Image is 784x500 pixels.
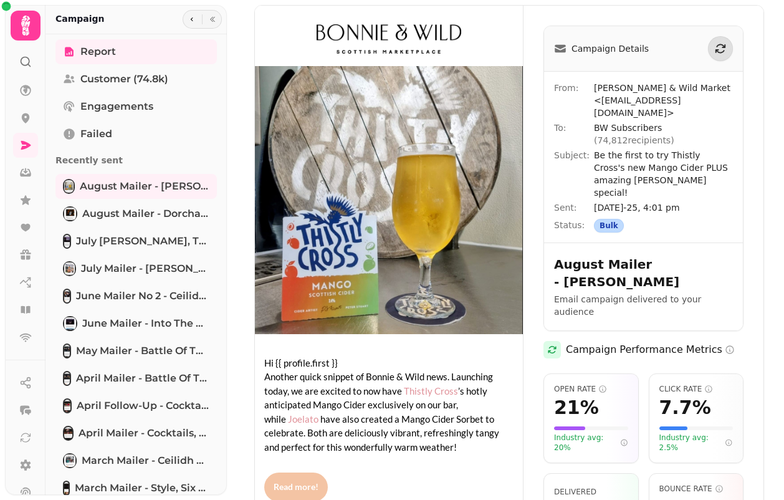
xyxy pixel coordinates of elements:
[64,262,75,275] img: July Mailer - Duncan Taylor
[76,234,209,249] span: July [PERSON_NAME], Thistly, Whisky, [PERSON_NAME]
[55,256,217,281] a: July Mailer - Duncan TaylorJuly Mailer - [PERSON_NAME]
[80,127,112,142] span: Failed
[64,400,70,412] img: April Follow-up - Cocktails and Specials this Easter
[55,174,217,199] a: August Mailer - Mango CiderAugust Mailer - [PERSON_NAME]
[81,261,209,276] span: July Mailer - [PERSON_NAME]
[80,179,209,194] span: August Mailer - [PERSON_NAME]
[554,426,628,430] div: Visual representation of your open rate (21%) compared to a scale of 50%. The fuller the bar, the...
[659,426,734,430] div: Visual representation of your click rate (7.7%) compared to a scale of 20%. The fuller the bar, t...
[79,426,209,441] span: April Mailer - Cocktails, Seafood, Specials
[55,311,217,336] a: June Mailer - Into the WildJune Mailer - Into the Wild
[82,316,210,331] span: June Mailer - Into the Wild
[64,482,69,494] img: March Mailer - Style, Six Nations, Eat Out Edinburgh follow-up
[554,293,733,318] p: Email campaign delivered to your audience
[76,344,209,358] span: May Mailer - Battle of the Chefs 2025 Winner Revealed!
[659,433,734,453] span: Industry avg: 2.5%
[64,372,70,385] img: April Mailer - Battle of the Chefs and Edinburgh Seafood
[571,42,649,55] span: Campaign Details
[55,39,217,64] a: Report
[554,397,599,419] span: 21 %
[76,371,209,386] span: April Mailer - Battle of the Chefs and Edinburgh Seafood
[80,72,168,87] span: Customer (74.8k)
[55,393,217,418] a: April Follow-up - Cocktails and Specials this EasterApril Follow-up - Cocktails and Specials this...
[55,122,217,147] a: Failed
[554,433,628,453] span: Industry avg: 20%
[64,454,75,467] img: March Mailer - Ceilidh Style
[55,366,217,391] a: April Mailer - Battle of the Chefs and Edinburgh SeafoodApril Mailer - Battle of the Chefs and Ed...
[64,208,76,220] img: August Mailer - Dorchadas
[75,481,209,496] span: March Mailer - Style, Six Nations, Eat Out [GEOGRAPHIC_DATA] follow-up
[64,317,76,330] img: June Mailer - Into the Wild
[55,149,217,171] p: Recently sent
[64,180,74,193] img: August Mailer - Mango Cider
[55,229,217,254] a: July Mailer Acai, Thistly, Whisky, CeilidhJuly [PERSON_NAME], Thistly, Whisky, [PERSON_NAME]
[554,256,733,291] h2: August Mailer - [PERSON_NAME]
[55,339,217,363] a: May Mailer - Battle of the Chefs 2025 Winner Revealed!May Mailer - Battle of the Chefs 2025 Winne...
[554,488,596,496] span: Percentage of emails that were successfully delivered to recipients' inboxes. Higher is better.
[55,284,217,309] a: June Mailer No 2 - Ceilidh, smoothies and Behind the WildJune Mailer No 2 - Ceilidh, smoothies an...
[76,289,209,304] span: June Mailer No 2 - Ceilidh, smoothies and Behind the Wild
[594,219,624,233] div: Bulk
[80,99,153,114] span: Engagements
[554,82,594,119] span: From:
[64,427,72,440] img: April Mailer - Cocktails, Seafood, Specials
[554,219,594,233] span: Status:
[594,82,733,119] span: [PERSON_NAME] & Wild Market <[EMAIL_ADDRESS][DOMAIN_NAME]>
[55,448,217,473] a: March Mailer - Ceilidh StyleMarch Mailer - Ceilidh Style
[55,12,105,25] h2: Campaign
[82,206,209,221] span: August Mailer - Dorchadas
[64,235,70,248] img: July Mailer Acai, Thistly, Whisky, Ceilidh
[77,398,209,413] span: April Follow-up - Cocktails and Specials this [DATE]
[659,484,734,494] span: Bounce Rate
[659,397,711,419] span: 7.7 %
[55,421,217,446] a: April Mailer - Cocktails, Seafood, SpecialsApril Mailer - Cocktails, Seafood, Specials
[55,67,217,92] a: Customer (74.8k)
[64,290,70,302] img: June Mailer No 2 - Ceilidh, smoothies and Behind the Wild
[594,149,733,199] span: Be the first to try Thistly Cross's new Mango Cider PLUS amazing [PERSON_NAME] special!
[55,201,217,226] a: August Mailer - DorchadasAugust Mailer - Dorchadas
[594,201,733,214] span: [DATE]-25, 4:01 pm
[554,149,594,199] span: Subject:
[594,123,674,145] span: BW Subscribers
[80,44,116,59] span: Report
[566,342,735,357] h2: Campaign Performance Metrics
[64,345,70,357] img: May Mailer - Battle of the Chefs 2025 Winner Revealed!
[55,94,217,119] a: Engagements
[554,201,594,214] span: Sent:
[554,384,628,394] span: Open Rate
[82,453,209,468] span: March Mailer - Ceilidh Style
[554,122,594,147] span: To:
[594,135,674,145] span: ( 74,812 recipients)
[659,384,734,394] span: Click Rate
